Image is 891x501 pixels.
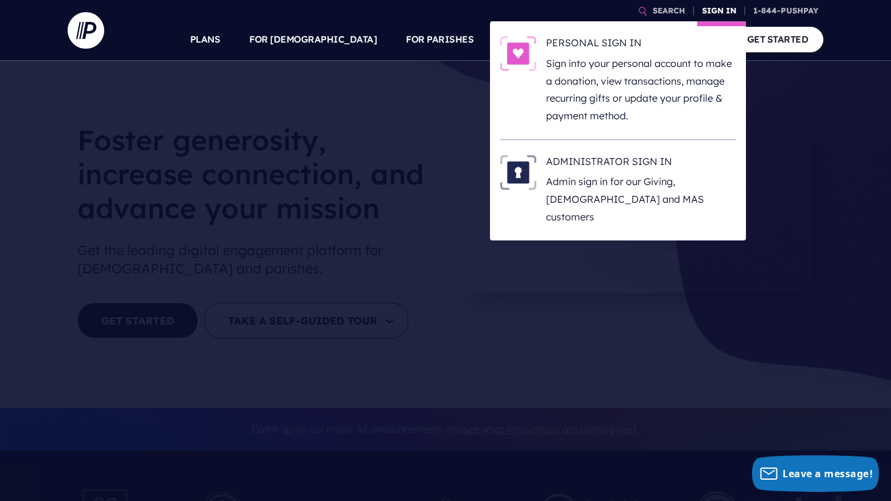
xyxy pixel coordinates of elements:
[546,55,736,125] p: Sign into your personal account to make a donation, view transactions, manage recurring gifts or ...
[500,155,736,226] a: ADMINISTRATOR SIGN IN - Illustration ADMINISTRATOR SIGN IN Admin sign in for our Giving, [DEMOGRA...
[500,155,536,190] img: ADMINISTRATOR SIGN IN - Illustration
[503,18,557,61] a: SOLUTIONS
[500,36,536,71] img: PERSONAL SIGN IN - Illustration
[546,36,736,54] h6: PERSONAL SIGN IN
[546,155,736,173] h6: ADMINISTRATOR SIGN IN
[546,173,736,225] p: Admin sign in for our Giving, [DEMOGRAPHIC_DATA] and MAS customers
[783,467,873,480] span: Leave a message!
[586,18,629,61] a: EXPLORE
[190,18,221,61] a: PLANS
[658,18,703,61] a: COMPANY
[752,455,879,492] button: Leave a message!
[406,18,474,61] a: FOR PARISHES
[249,18,377,61] a: FOR [DEMOGRAPHIC_DATA]
[500,36,736,125] a: PERSONAL SIGN IN - Illustration PERSONAL SIGN IN Sign into your personal account to make a donati...
[732,27,824,52] a: GET STARTED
